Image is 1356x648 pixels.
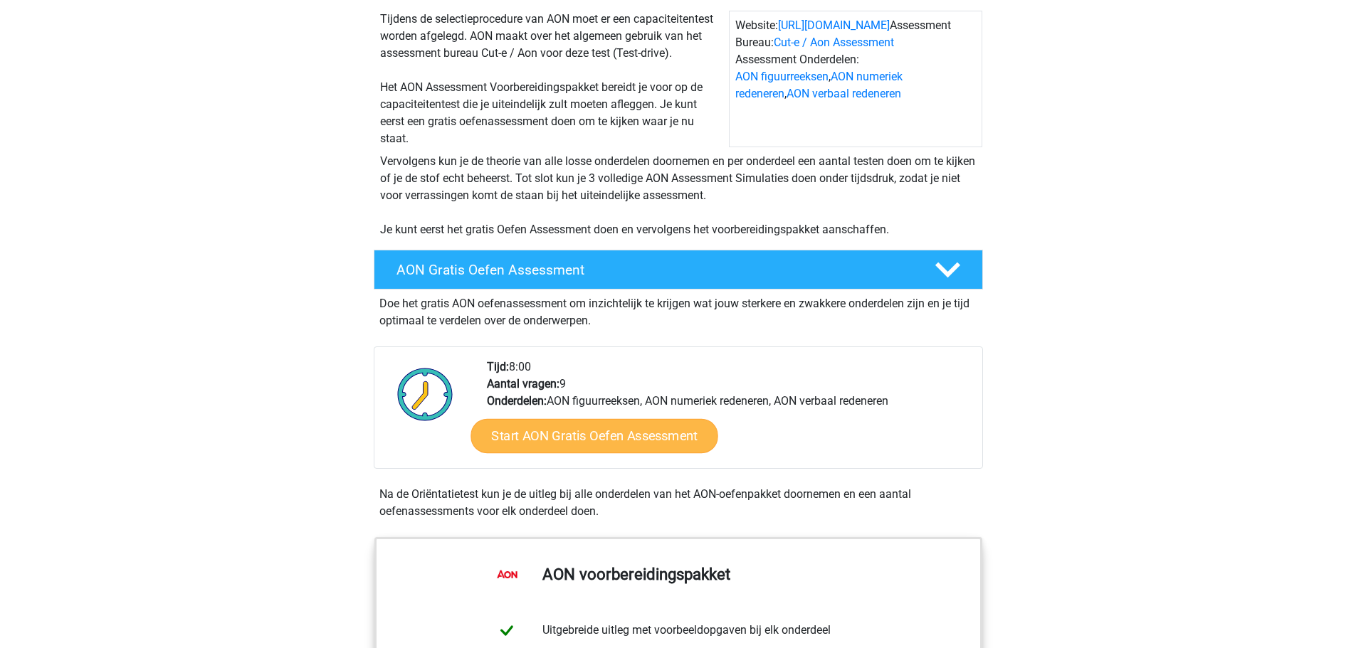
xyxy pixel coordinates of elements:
a: Start AON Gratis Oefen Assessment [471,419,718,453]
a: AON numeriek redeneren [735,70,903,100]
a: Cut-e / Aon Assessment [774,36,894,49]
b: Onderdelen: [487,394,547,408]
div: Na de Oriëntatietest kun je de uitleg bij alle onderdelen van het AON-oefenpakket doornemen en ee... [374,486,983,520]
h4: AON Gratis Oefen Assessment [396,262,912,278]
a: AON Gratis Oefen Assessment [368,250,989,290]
b: Tijd: [487,360,509,373]
a: AON figuurreeksen [735,70,829,83]
a: [URL][DOMAIN_NAME] [778,18,890,32]
div: Vervolgens kun je de theorie van alle losse onderdelen doornemen en per onderdeel een aantal test... [374,153,982,238]
img: Klok [389,358,461,430]
div: 8:00 9 AON figuurreeksen, AON numeriek redeneren, AON verbaal redeneren [476,358,982,468]
div: Tijdens de selectieprocedure van AON moet er een capaciteitentest worden afgelegd. AON maakt over... [374,11,729,147]
div: Doe het gratis AON oefenassessment om inzichtelijk te krijgen wat jouw sterkere en zwakkere onder... [374,290,983,329]
div: Website: Assessment Bureau: Assessment Onderdelen: , , [729,11,982,147]
b: Aantal vragen: [487,377,559,391]
a: AON verbaal redeneren [787,87,901,100]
